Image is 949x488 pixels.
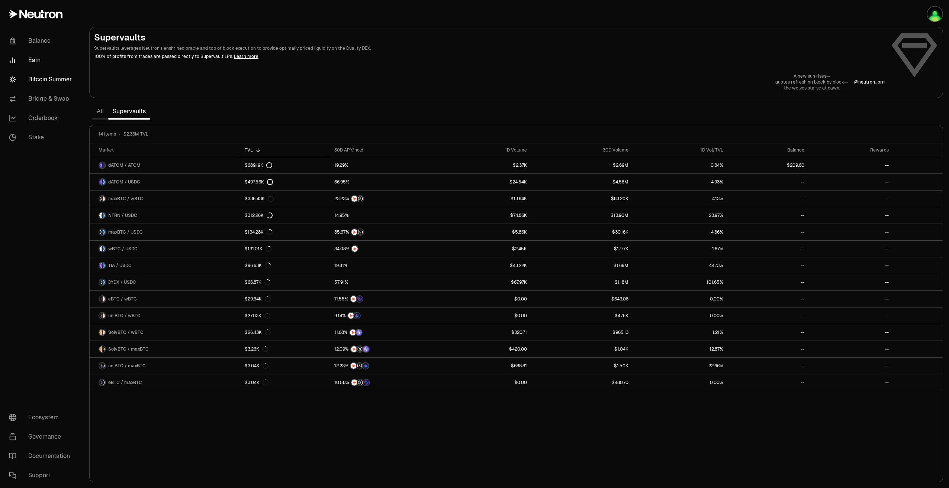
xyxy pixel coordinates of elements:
a: Ecosystem [3,408,80,427]
img: TIA Logo [99,263,102,269]
a: NTRNStructured PointsBedrock Diamonds [330,358,439,374]
a: Bridge & Swap [3,89,80,108]
a: @neutron_org [854,79,885,85]
a: $131.01K [240,241,330,257]
a: $0.00 [439,308,532,324]
a: -- [809,191,893,207]
a: 0.34% [633,157,728,173]
a: dATOM LogoUSDC LogodATOM / USDC [90,174,240,190]
img: USDC Logo [103,279,105,285]
a: $13.90M [531,207,633,224]
a: $0.00 [439,291,532,307]
p: 100% of profits from trades are passed directly to Supervault LPs. [94,53,885,60]
a: 4.93% [633,174,728,190]
div: Market [99,147,236,153]
a: -- [809,207,893,224]
a: $24.54K [439,174,532,190]
a: $1.04K [531,341,633,357]
img: wBTC Logo [99,246,102,252]
a: -- [728,358,809,374]
img: dATOM Logo [99,179,102,185]
a: -- [728,241,809,257]
span: eBTC / wBTC [108,296,137,302]
a: $3.26K [240,341,330,357]
a: 101.65% [633,274,728,290]
a: -- [809,274,893,290]
img: Structured Points [357,196,363,202]
img: DYDX Logo [99,279,102,285]
div: $497.56K [245,179,273,185]
div: $689.19K [245,162,272,168]
p: @ neutron_org [854,79,885,85]
img: NTRN [351,363,357,369]
a: $13.84K [439,191,532,207]
a: -- [728,291,809,307]
img: NTRN [348,313,354,319]
h2: Supervaults [94,32,885,43]
a: -- [728,224,809,240]
a: -- [728,257,809,274]
a: $2.37K [439,157,532,173]
span: maxBTC / USDC [108,229,143,235]
a: All [92,104,108,119]
a: NTRNStructured Points [330,224,439,240]
img: USDC Logo [103,179,105,185]
img: Bedrock Diamonds [354,313,360,319]
a: TIA LogoUSDC LogoTIA / USDC [90,257,240,274]
a: $312.26K [240,207,330,224]
a: 0.00% [633,291,728,307]
a: -- [809,174,893,190]
a: $497.56K [240,174,330,190]
a: -- [809,374,893,391]
a: -- [809,308,893,324]
a: -- [809,341,893,357]
div: TVL [245,147,325,153]
img: EtherFi Points [357,296,363,302]
img: Ledger [927,7,942,22]
div: $3.04K [245,363,268,369]
span: TIA / USDC [108,263,132,269]
div: $335.43K [245,196,274,202]
a: $1.50K [531,358,633,374]
a: Earn [3,51,80,70]
img: eBTC Logo [99,296,102,302]
p: quotes refreshing block by block— [775,79,848,85]
a: $1.69M [531,257,633,274]
a: $4.58M [531,174,633,190]
img: dATOM Logo [99,162,102,168]
img: uniBTC Logo [99,313,102,319]
span: eBTC / maxBTC [108,380,142,385]
a: -- [809,241,893,257]
a: $74.86K [439,207,532,224]
a: SolvBTC LogomaxBTC LogoSolvBTC / maxBTC [90,341,240,357]
a: -- [809,224,893,240]
img: USDC Logo [103,229,105,235]
span: DYDX / USDC [108,279,136,285]
button: NTRN [334,245,435,253]
img: Structured Points [357,229,363,235]
a: $66.87K [240,274,330,290]
a: Learn more [234,53,258,59]
img: maxBTC Logo [99,229,102,235]
img: wBTC Logo [103,329,105,335]
button: NTRNSolv Points [334,329,435,336]
a: $67.97K [439,274,532,290]
p: A new sun rises— [775,73,848,79]
a: wBTC LogoUSDC LogowBTC / USDC [90,241,240,257]
div: $312.26K [245,212,273,218]
a: $29.64K [240,291,330,307]
a: $689.19K [240,157,330,173]
a: $43.22K [439,257,532,274]
a: $965.13 [531,324,633,341]
a: Stake [3,128,80,147]
a: $3.04K [240,358,330,374]
div: $66.87K [245,279,270,285]
p: Supervaults leverages Neutron's enshrined oracle and top of block execution to provide optimally ... [94,45,885,52]
img: NTRN [351,229,357,235]
a: $5.86K [439,224,532,240]
a: -- [728,191,809,207]
a: -- [728,174,809,190]
a: -- [809,157,893,173]
img: NTRN [350,329,356,335]
a: 22.66% [633,358,728,374]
